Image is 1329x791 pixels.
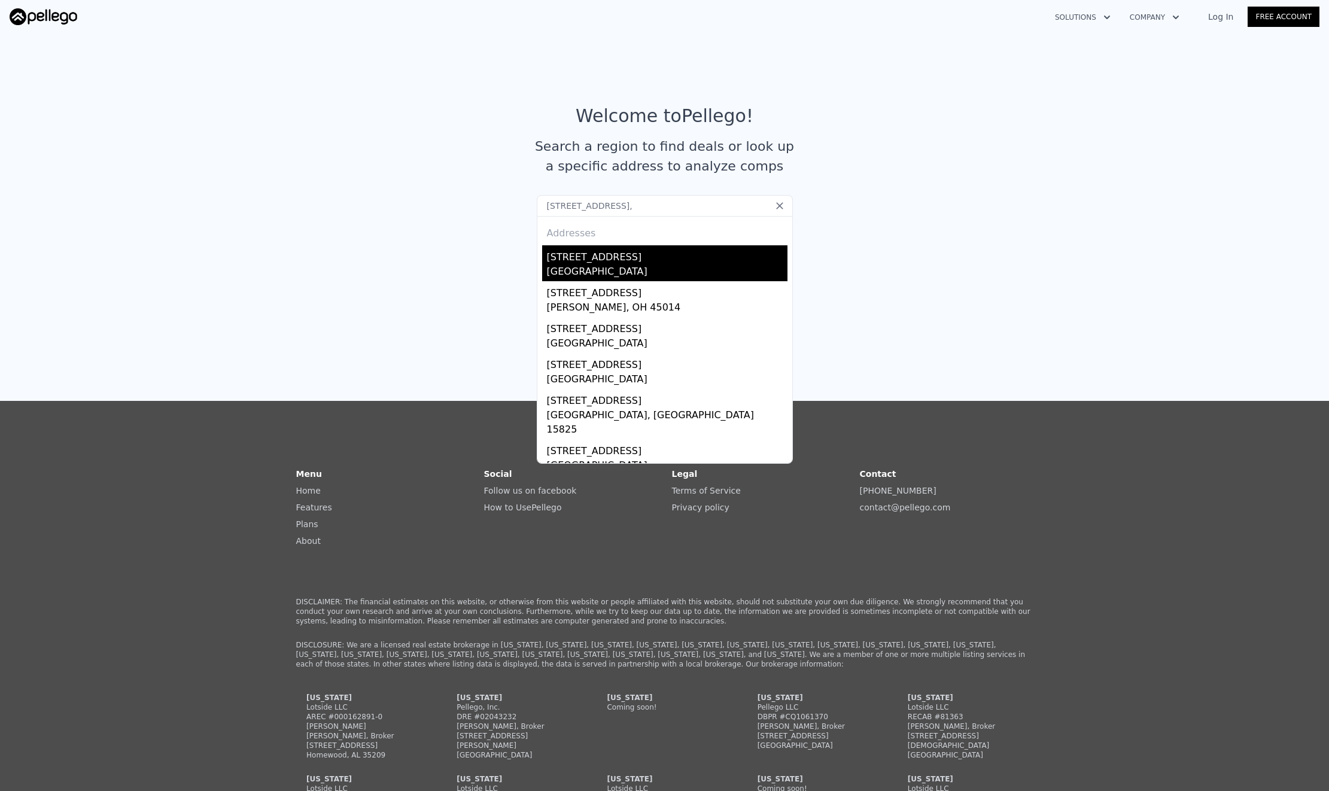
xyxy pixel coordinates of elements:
[484,486,577,495] a: Follow us on facebook
[547,389,787,408] div: [STREET_ADDRESS]
[547,372,787,389] div: [GEOGRAPHIC_DATA]
[531,136,799,176] div: Search a region to find deals or look up a specific address to analyze comps
[296,503,332,512] a: Features
[547,281,787,300] div: [STREET_ADDRESS]
[306,693,421,702] div: [US_STATE]
[672,503,729,512] a: Privacy policy
[1045,7,1120,28] button: Solutions
[296,486,321,495] a: Home
[296,536,321,546] a: About
[10,8,77,25] img: Pellego
[457,722,571,731] div: [PERSON_NAME], Broker
[296,519,318,529] a: Plans
[607,702,722,712] div: Coming soon!
[296,469,322,479] strong: Menu
[908,712,1023,722] div: RECAB #81363
[457,693,571,702] div: [US_STATE]
[306,774,421,784] div: [US_STATE]
[1248,7,1319,27] a: Free Account
[758,731,872,741] div: [STREET_ADDRESS]
[547,300,787,317] div: [PERSON_NAME], OH 45014
[908,702,1023,712] div: Lotside LLC
[758,774,872,784] div: [US_STATE]
[1120,7,1189,28] button: Company
[547,458,787,475] div: [GEOGRAPHIC_DATA]
[484,469,512,479] strong: Social
[306,750,421,760] div: Homewood, AL 35209
[547,317,787,336] div: [STREET_ADDRESS]
[908,722,1023,731] div: [PERSON_NAME], Broker
[908,693,1023,702] div: [US_STATE]
[547,245,787,264] div: [STREET_ADDRESS]
[547,353,787,372] div: [STREET_ADDRESS]
[758,693,872,702] div: [US_STATE]
[860,503,951,512] a: contact@pellego.com
[1194,11,1248,23] a: Log In
[296,597,1033,626] p: DISCLAIMER: The financial estimates on this website, or otherwise from this website or people aff...
[672,469,698,479] strong: Legal
[547,439,787,458] div: [STREET_ADDRESS]
[484,503,562,512] a: How to UsePellego
[457,750,571,760] div: [GEOGRAPHIC_DATA]
[908,731,1023,750] div: [STREET_ADDRESS][DEMOGRAPHIC_DATA]
[860,486,936,495] a: [PHONE_NUMBER]
[296,640,1033,669] p: DISCLOSURE: We are a licensed real estate brokerage in [US_STATE], [US_STATE], [US_STATE], [US_ST...
[576,105,753,127] div: Welcome to Pellego !
[758,702,872,712] div: Pellego LLC
[547,264,787,281] div: [GEOGRAPHIC_DATA]
[672,486,741,495] a: Terms of Service
[306,741,421,750] div: [STREET_ADDRESS]
[758,722,872,731] div: [PERSON_NAME], Broker
[306,712,421,722] div: AREC #000162891-0
[607,693,722,702] div: [US_STATE]
[908,750,1023,760] div: [GEOGRAPHIC_DATA]
[607,774,722,784] div: [US_STATE]
[758,741,872,750] div: [GEOGRAPHIC_DATA]
[758,712,872,722] div: DBPR #CQ1061370
[457,712,571,722] div: DRE #02043232
[547,336,787,353] div: [GEOGRAPHIC_DATA]
[542,217,787,245] div: Addresses
[306,722,421,741] div: [PERSON_NAME] [PERSON_NAME], Broker
[457,774,571,784] div: [US_STATE]
[908,774,1023,784] div: [US_STATE]
[306,702,421,712] div: Lotside LLC
[457,731,571,750] div: [STREET_ADDRESS][PERSON_NAME]
[457,702,571,712] div: Pellego, Inc.
[860,469,896,479] strong: Contact
[537,195,793,217] input: Search an address or region...
[547,408,787,439] div: [GEOGRAPHIC_DATA], [GEOGRAPHIC_DATA] 15825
